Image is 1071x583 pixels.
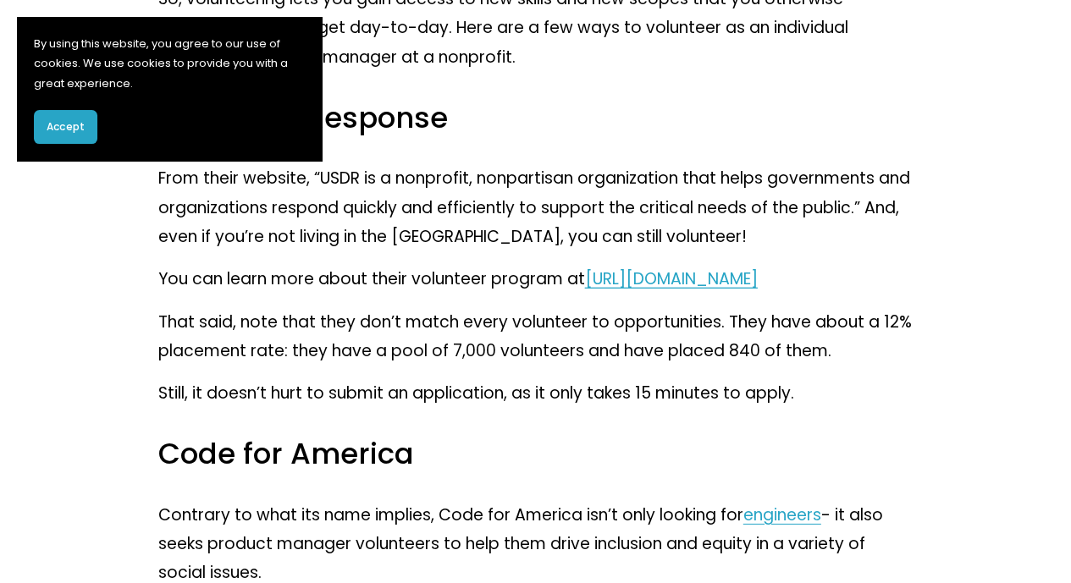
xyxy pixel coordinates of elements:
[34,34,305,93] p: By using this website, you agree to our use of cookies. We use cookies to provide you with a grea...
[158,435,914,474] h3: Code for America
[743,503,821,526] a: engineers
[158,164,914,251] p: From their website, “​​USDR is a nonprofit, nonpartisan organization that helps governments and o...
[158,265,914,294] p: You can learn more about their volunteer program at
[158,99,914,138] h3: US Digital Response
[47,119,85,135] span: Accept
[17,17,322,161] section: Cookie banner
[158,379,914,408] p: Still, it doesn’t hurt to submit an application, as it only takes 15 minutes to apply.
[34,110,97,144] button: Accept
[158,308,914,366] p: That said, note that they don’t match every volunteer to opportunities. They have about a 12% pla...
[585,267,758,290] a: [URL][DOMAIN_NAME]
